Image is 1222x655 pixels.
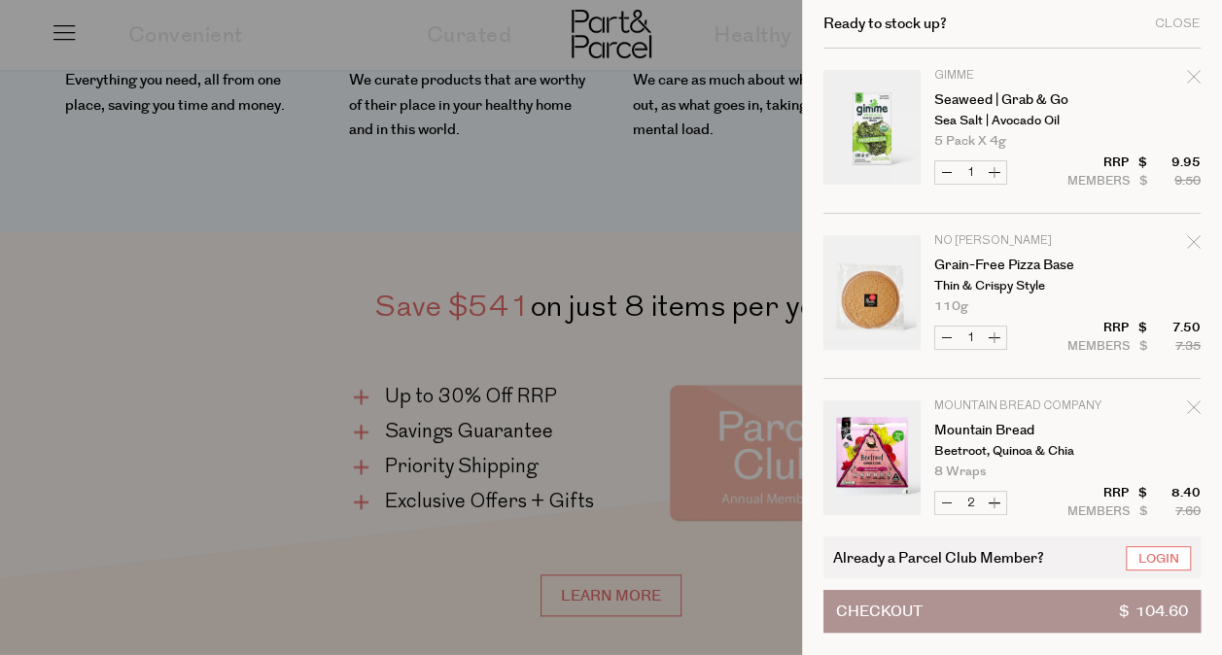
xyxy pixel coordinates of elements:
[934,400,1085,412] p: Mountain Bread Company
[934,445,1085,458] p: Beetroot, Quinoa & Chia
[959,492,983,514] input: QTY Mountain Bread
[1155,17,1201,30] div: Close
[934,280,1085,293] p: Thin & Crispy Style
[823,17,947,31] h2: Ready to stock up?
[934,465,986,478] span: 8 Wraps
[1119,591,1188,632] span: $ 104.60
[934,259,1085,272] a: Grain-Free Pizza Base
[1187,397,1201,424] div: Remove Mountain Bread
[823,590,1201,633] button: Checkout$ 104.60
[836,591,923,632] span: Checkout
[959,161,983,184] input: QTY Seaweed | Grab & Go
[1187,232,1201,259] div: Remove Grain-Free Pizza Base
[934,300,968,313] span: 110g
[934,424,1085,437] a: Mountain Bread
[1126,546,1191,570] a: Login
[934,93,1085,107] a: Seaweed | Grab & Go
[934,115,1085,127] p: Sea Salt | Avocado Oil
[833,546,1044,569] span: Already a Parcel Club Member?
[934,235,1085,247] p: No [PERSON_NAME]
[934,135,1006,148] span: 5 Pack x 4g
[959,327,983,349] input: QTY Grain-Free Pizza Base
[934,70,1085,82] p: Gimme
[1187,67,1201,93] div: Remove Seaweed | Grab & Go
